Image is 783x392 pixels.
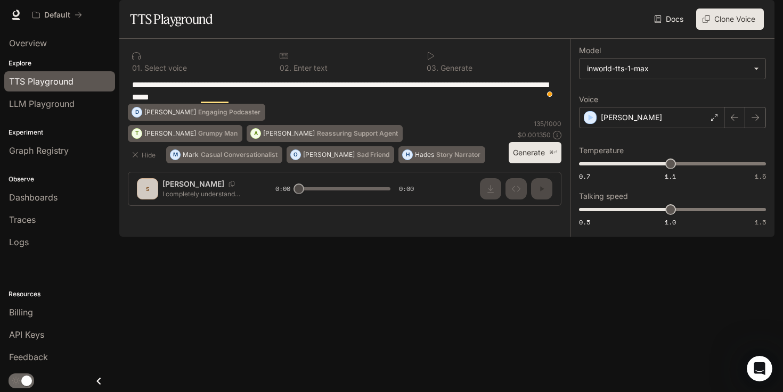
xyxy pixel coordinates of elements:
[579,172,590,181] span: 0.7
[534,119,561,128] p: 135 / 1000
[509,142,561,164] button: Generate⌘⏎
[579,147,624,154] p: Temperature
[755,172,766,181] span: 1.5
[398,146,485,163] button: HHadesStory Narrator
[263,130,315,137] p: [PERSON_NAME]
[579,193,628,200] p: Talking speed
[291,146,300,163] div: O
[579,47,601,54] p: Model
[128,146,162,163] button: Hide
[198,130,238,137] p: Grumpy Man
[287,146,394,163] button: O[PERSON_NAME]Sad Friend
[438,64,472,72] p: Generate
[201,152,278,158] p: Casual Conversationalist
[587,63,748,74] div: inworld-tts-1-max
[403,146,412,163] div: H
[601,112,662,123] p: [PERSON_NAME]
[436,152,480,158] p: Story Narrator
[132,64,142,72] p: 0 1 .
[170,146,180,163] div: M
[415,152,434,158] p: Hades
[696,9,764,30] button: Clone Voice
[427,64,438,72] p: 0 3 .
[317,130,398,137] p: Reassuring Support Agent
[128,125,242,142] button: T[PERSON_NAME]Grumpy Man
[128,104,265,121] button: D[PERSON_NAME]Engaging Podcaster
[291,64,328,72] p: Enter text
[132,104,142,121] div: D
[132,125,142,142] div: T
[303,152,355,158] p: [PERSON_NAME]
[28,4,87,26] button: All workspaces
[130,9,213,30] h1: TTS Playground
[183,152,199,158] p: Mark
[357,152,389,158] p: Sad Friend
[549,149,557,156] p: ⌘⏎
[579,96,598,103] p: Voice
[132,79,557,103] textarea: To enrich screen reader interactions, please activate Accessibility in Grammarly extension settings
[280,64,291,72] p: 0 2 .
[579,218,590,227] span: 0.5
[652,9,688,30] a: Docs
[665,218,676,227] span: 1.0
[44,11,70,20] p: Default
[580,59,765,79] div: inworld-tts-1-max
[747,356,772,381] iframe: Intercom live chat
[166,146,282,163] button: MMarkCasual Conversationalist
[665,172,676,181] span: 1.1
[144,109,196,115] p: [PERSON_NAME]
[144,130,196,137] p: [PERSON_NAME]
[198,109,260,115] p: Engaging Podcaster
[247,125,403,142] button: A[PERSON_NAME]Reassuring Support Agent
[755,218,766,227] span: 1.5
[142,64,187,72] p: Select voice
[251,125,260,142] div: A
